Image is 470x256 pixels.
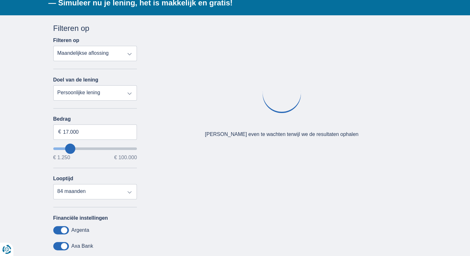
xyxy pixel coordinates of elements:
[53,23,137,34] div: Filteren op
[53,147,137,150] input: wantToBorrow
[53,155,70,160] span: € 1.250
[53,77,98,83] label: Doel van de lening
[53,38,79,43] label: Filteren op
[58,128,61,136] span: €
[205,131,358,138] div: [PERSON_NAME] even te wachten terwijl we de resultaten ophalen
[71,243,93,249] label: Axa Bank
[114,155,137,160] span: € 100.000
[71,227,89,233] label: Argenta
[53,215,108,221] label: Financiële instellingen
[53,116,137,122] label: Bedrag
[53,176,73,181] label: Looptijd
